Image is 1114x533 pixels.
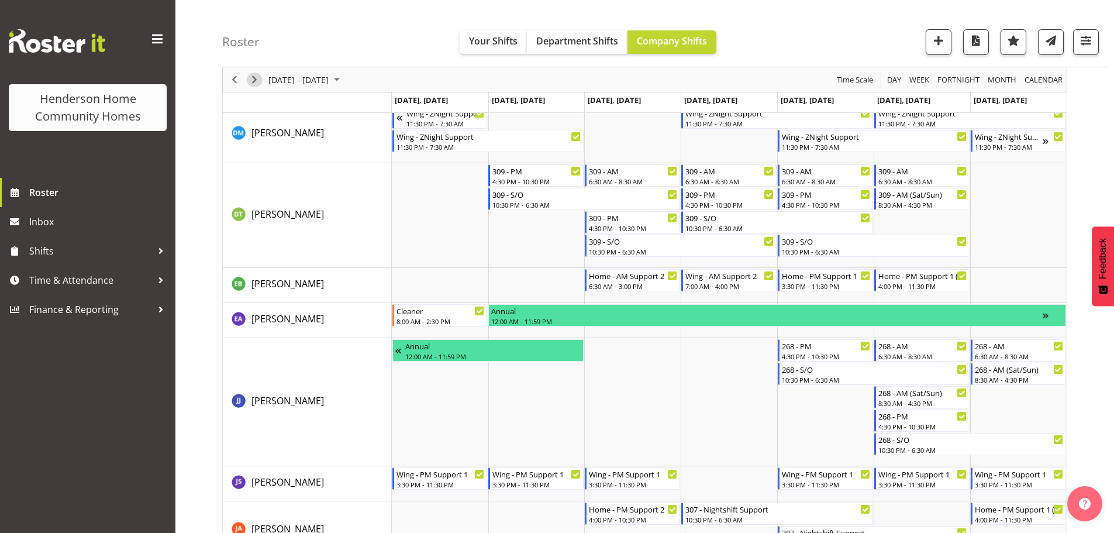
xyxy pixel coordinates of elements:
div: 309 - PM [782,188,870,200]
td: Daniel Marticio resource [223,105,392,163]
a: [PERSON_NAME] [251,126,324,140]
button: Timeline Month [986,73,1019,87]
span: [DATE], [DATE] [974,95,1027,105]
div: 4:30 PM - 10:30 PM [782,200,870,209]
span: [DATE], [DATE] [492,95,545,105]
td: Janen Jamodiong resource [223,338,392,466]
div: Janeth Sison"s event - Wing - PM Support 1 Begin From Saturday, September 13, 2025 at 3:30:00 PM ... [874,467,970,490]
div: Dipika Thapa"s event - 309 - PM Begin From Friday, September 12, 2025 at 4:30:00 PM GMT+12:00 End... [778,188,873,210]
button: Feedback - Show survey [1092,226,1114,306]
span: Time & Attendance [29,271,152,289]
div: 10:30 PM - 6:30 AM [878,445,1063,455]
div: Dipika Thapa"s event - 309 - PM Begin From Wednesday, September 10, 2025 at 4:30:00 PM GMT+12:00 ... [585,211,680,233]
span: [DATE], [DATE] [395,95,448,105]
div: Dipika Thapa"s event - 309 - S/O Begin From Tuesday, September 9, 2025 at 10:30:00 PM GMT+12:00 E... [488,188,680,210]
div: Dipika Thapa"s event - 309 - AM Begin From Wednesday, September 10, 2025 at 6:30:00 AM GMT+12:00 ... [585,164,680,187]
div: Janeth Sison"s event - Wing - PM Support 1 Begin From Tuesday, September 9, 2025 at 3:30:00 PM GM... [488,467,584,490]
div: Daniel Marticio"s event - Wing - ZNight Support Begin From Friday, September 12, 2025 at 11:30:00... [778,130,970,152]
div: 11:30 PM - 7:30 AM [975,142,1043,152]
div: 309 - AM [878,165,967,177]
div: 7:00 AM - 4:00 PM [685,281,774,291]
div: 309 - S/O [685,212,870,223]
a: [PERSON_NAME] [251,475,324,489]
div: 12:00 AM - 11:59 PM [405,352,581,361]
div: 268 - PM [878,410,967,422]
div: 4:30 PM - 10:30 PM [878,422,967,431]
div: Wing - ZNight Support [396,130,581,142]
div: 268 - PM [782,340,870,352]
div: Janen Jamodiong"s event - 268 - AM (Sat/Sun) Begin From Saturday, September 13, 2025 at 8:30:00 A... [874,386,970,408]
span: [PERSON_NAME] [251,476,324,489]
td: Eloise Bailey resource [223,268,392,303]
div: 8:00 AM - 2:30 PM [396,317,485,326]
div: 268 - S/O [878,434,1063,445]
div: Home - PM Support 1 [782,270,870,281]
div: Home - AM Support 2 [589,270,677,281]
div: 309 - S/O [589,235,774,247]
span: Department Shifts [536,35,618,47]
div: 309 - PM [492,165,581,177]
div: 8:30 AM - 4:30 PM [878,398,967,408]
span: Inbox [29,213,170,231]
div: Janen Jamodiong"s event - 268 - S/O Begin From Friday, September 12, 2025 at 10:30:00 PM GMT+12:0... [778,363,970,385]
div: Wing - AM Support 2 [685,270,774,281]
div: 268 - AM [878,340,967,352]
button: Company Shifts [627,30,716,54]
span: Your Shifts [469,35,518,47]
div: Wing - ZNight Support [975,130,1043,142]
div: 6:30 AM - 8:30 AM [975,352,1063,361]
div: Daniel Marticio"s event - Wing - ZNight Support Begin From Sunday, September 7, 2025 at 11:30:00 ... [392,106,488,129]
div: 3:30 PM - 11:30 PM [492,480,581,489]
div: 6:30 AM - 8:30 AM [685,177,774,186]
div: 11:30 PM - 7:30 AM [406,119,485,128]
div: Dipika Thapa"s event - 309 - AM (Sat/Sun) Begin From Saturday, September 13, 2025 at 8:30:00 AM G... [874,188,970,210]
button: Fortnight [936,73,982,87]
div: 10:30 PM - 6:30 AM [685,515,870,524]
div: 6:30 AM - 3:00 PM [589,281,677,291]
div: 4:30 PM - 10:30 PM [589,223,677,233]
div: Dipika Thapa"s event - 309 - PM Begin From Thursday, September 11, 2025 at 4:30:00 PM GMT+12:00 E... [681,188,777,210]
div: 11:30 PM - 7:30 AM [685,119,870,128]
div: 4:00 PM - 11:30 PM [975,515,1063,524]
div: 10:30 PM - 6:30 AM [685,223,870,233]
img: help-xxl-2.png [1079,498,1091,510]
div: Janeth Sison"s event - Wing - PM Support 1 Begin From Wednesday, September 10, 2025 at 3:30:00 PM... [585,467,680,490]
button: Filter Shifts [1073,29,1099,55]
div: 3:30 PM - 11:30 PM [782,480,870,489]
div: Janen Jamodiong"s event - 268 - AM (Sat/Sun) Begin From Sunday, September 14, 2025 at 8:30:00 AM ... [971,363,1066,385]
div: 268 - S/O [782,363,967,375]
a: [PERSON_NAME] [251,277,324,291]
span: Feedback [1098,238,1108,279]
button: Timeline Day [885,73,903,87]
div: Henderson Home Community Homes [20,90,155,125]
div: Daniel Marticio"s event - Wing - ZNight Support Begin From Thursday, September 11, 2025 at 11:30:... [681,106,873,129]
div: 8:30 AM - 4:30 PM [878,200,967,209]
div: Janeth Sison"s event - Wing - PM Support 1 Begin From Monday, September 8, 2025 at 3:30:00 PM GMT... [392,467,488,490]
span: [DATE] - [DATE] [267,73,330,87]
span: Finance & Reporting [29,301,152,318]
span: [PERSON_NAME] [251,277,324,290]
div: 10:30 PM - 6:30 AM [589,247,774,256]
div: 11:30 PM - 7:30 AM [396,142,581,152]
div: 309 - AM (Sat/Sun) [878,188,967,200]
div: Emily-Jayne Ashton"s event - Cleaner Begin From Monday, September 8, 2025 at 8:00:00 AM GMT+12:00... [392,304,488,326]
div: 4:30 PM - 10:30 PM [782,352,870,361]
div: Home - PM Support 1 (Sat/Sun) [878,270,967,281]
td: Dipika Thapa resource [223,163,392,268]
span: [PERSON_NAME] [251,126,324,139]
div: 3:30 PM - 11:30 PM [396,480,485,489]
div: Annual [405,340,581,352]
div: 309 - AM [685,165,774,177]
div: Dipika Thapa"s event - 309 - AM Begin From Saturday, September 13, 2025 at 6:30:00 AM GMT+12:00 E... [874,164,970,187]
div: Wing - PM Support 1 [782,468,870,480]
div: 309 - PM [589,212,677,223]
span: [PERSON_NAME] [251,394,324,407]
div: 4:30 PM - 10:30 PM [492,177,581,186]
div: 268 - AM (Sat/Sun) [975,363,1063,375]
div: Dipika Thapa"s event - 309 - AM Begin From Thursday, September 11, 2025 at 6:30:00 AM GMT+12:00 E... [681,164,777,187]
div: 3:30 PM - 11:30 PM [782,281,870,291]
span: Time Scale [836,73,874,87]
button: Previous [227,73,243,87]
a: [PERSON_NAME] [251,207,324,221]
span: [DATE], [DATE] [684,95,737,105]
